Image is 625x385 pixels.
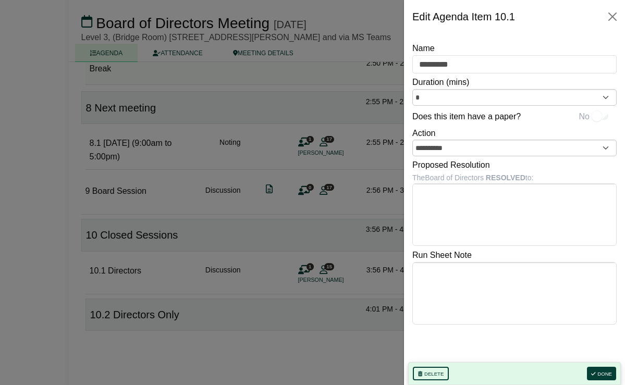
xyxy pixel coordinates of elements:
div: Edit Agenda Item 10.1 [412,8,515,25]
b: RESOLVED [486,173,525,182]
div: The Board of Directors to: [412,172,617,183]
label: Proposed Resolution [412,158,490,172]
label: Name [412,42,435,55]
button: Done [587,367,616,380]
label: Duration (mins) [412,76,469,89]
label: Run Sheet Note [412,249,472,262]
button: Delete [413,367,449,380]
label: Action [412,127,435,140]
button: Close [604,8,621,25]
label: Does this item have a paper? [412,110,521,123]
span: No [579,110,590,123]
